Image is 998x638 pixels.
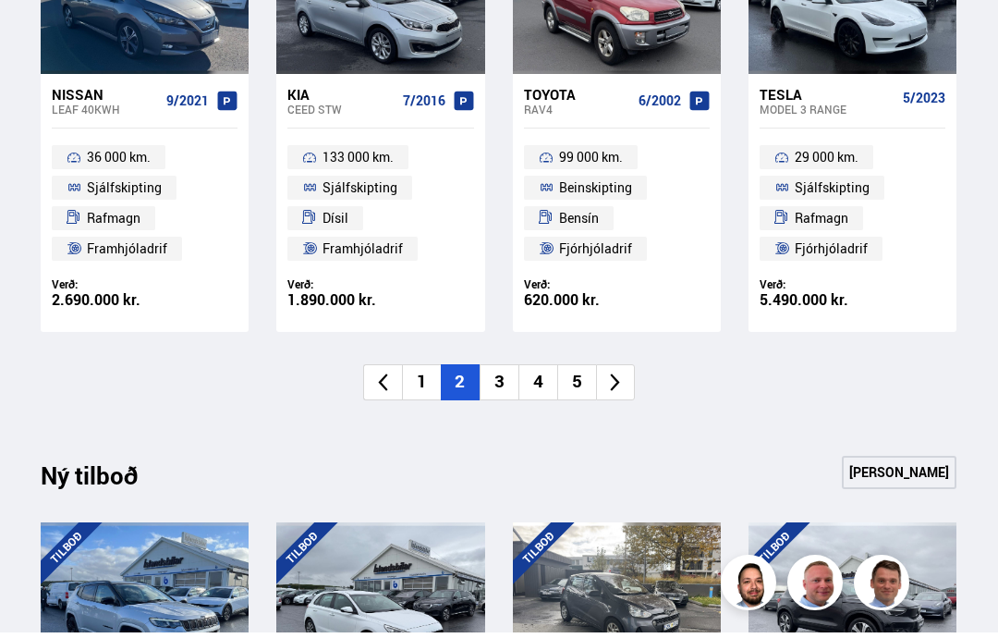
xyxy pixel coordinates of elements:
[87,182,162,204] span: Sjálfskipting
[323,213,348,235] span: Dísil
[513,80,721,337] a: Toyota RAV4 6/2002 99 000 km. Beinskipting Bensín Fjórhjóladrif Verð: 620.000 kr.
[557,370,596,406] li: 5
[441,370,480,406] li: 2
[842,461,956,495] a: [PERSON_NAME]
[518,370,557,406] li: 4
[524,108,631,121] div: RAV4
[287,298,473,313] div: 1.890.000 kr.
[760,108,895,121] div: Model 3 RANGE
[52,108,159,121] div: Leaf 40KWH
[87,213,140,235] span: Rafmagn
[287,108,395,121] div: Ceed STW
[760,92,895,108] div: Tesla
[760,298,945,313] div: 5.490.000 kr.
[795,182,870,204] span: Sjálfskipting
[480,370,518,406] li: 3
[857,563,912,619] img: FbJEzSuNWCJXmdc-.webp
[87,152,151,174] span: 36 000 km.
[323,182,397,204] span: Sjálfskipting
[795,213,848,235] span: Rafmagn
[724,563,779,619] img: nhp88E3Fdnt1Opn2.png
[403,99,445,114] span: 7/2016
[790,563,846,619] img: siFngHWaQ9KaOqBr.png
[87,243,167,265] span: Framhjóladrif
[166,99,209,114] span: 9/2021
[559,243,632,265] span: Fjórhjóladrif
[41,80,249,337] a: Nissan Leaf 40KWH 9/2021 36 000 km. Sjálfskipting Rafmagn Framhjóladrif Verð: 2.690.000 kr.
[52,283,237,297] div: Verð:
[524,298,710,313] div: 620.000 kr.
[903,96,945,111] span: 5/2023
[639,99,681,114] span: 6/2002
[524,92,631,108] div: Toyota
[41,467,170,506] div: Ný tilboð
[287,283,473,297] div: Verð:
[323,152,394,174] span: 133 000 km.
[276,80,484,337] a: Kia Ceed STW 7/2016 133 000 km. Sjálfskipting Dísil Framhjóladrif Verð: 1.890.000 kr.
[323,243,403,265] span: Framhjóladrif
[748,80,956,337] a: Tesla Model 3 RANGE 5/2023 29 000 km. Sjálfskipting Rafmagn Fjórhjóladrif Verð: 5.490.000 kr.
[795,152,858,174] span: 29 000 km.
[795,243,868,265] span: Fjórhjóladrif
[52,92,159,108] div: Nissan
[760,283,945,297] div: Verð:
[52,298,237,313] div: 2.690.000 kr.
[287,92,395,108] div: Kia
[524,283,710,297] div: Verð:
[15,7,70,63] button: Opna LiveChat spjallviðmót
[559,213,599,235] span: Bensín
[559,152,623,174] span: 99 000 km.
[402,370,441,406] li: 1
[559,182,632,204] span: Beinskipting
